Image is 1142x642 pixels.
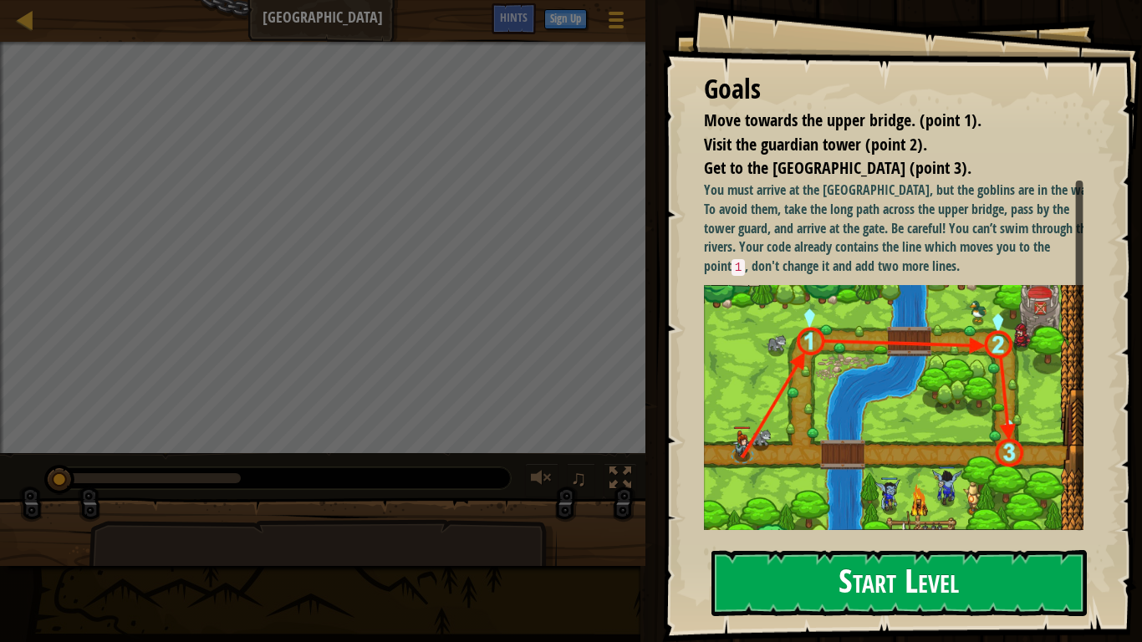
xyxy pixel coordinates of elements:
[711,550,1087,616] button: Start Level
[704,181,1096,277] p: You must arrive at the [GEOGRAPHIC_DATA], but the goblins are in the way! To avoid them, take the...
[704,109,981,131] span: Move towards the upper bridge. (point 1).
[704,133,927,155] span: Visit the guardian tower (point 2).
[604,463,637,497] button: Toggle fullscreen
[567,463,595,497] button: ♫
[704,70,1083,109] div: Goals
[595,3,637,43] button: Show game menu
[570,466,587,491] span: ♫
[544,9,587,29] button: Sign Up
[683,133,1079,157] li: Visit the guardian tower (point 2).
[525,463,558,497] button: Adjust volume
[683,109,1079,133] li: Move towards the upper bridge. (point 1).
[704,285,1096,530] img: Old town road
[500,9,528,25] span: Hints
[732,259,746,276] code: 1
[704,156,971,179] span: Get to the [GEOGRAPHIC_DATA] (point 3).
[683,156,1079,181] li: Get to the town gate (point 3).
